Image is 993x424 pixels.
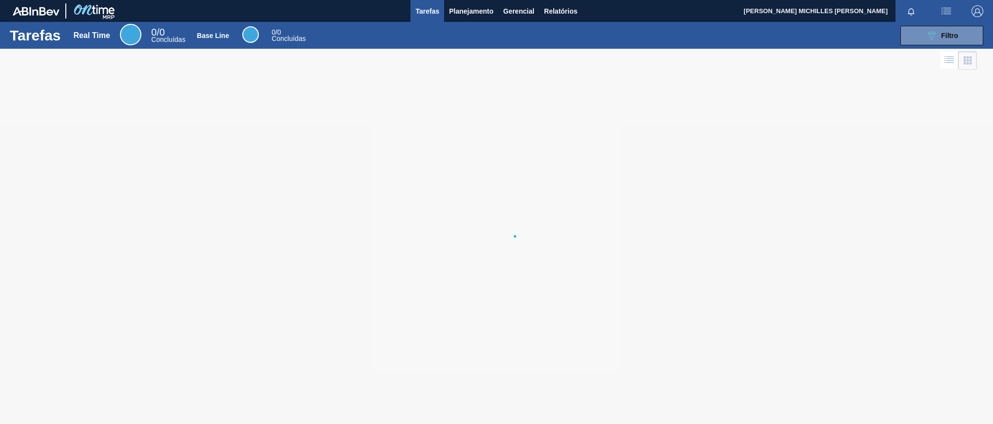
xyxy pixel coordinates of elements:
img: TNhmsLtSVTkK8tSr43FrP2fwEKptu5GPRR3wAAAABJRU5ErkJggg== [13,7,59,16]
div: Real Time [151,28,185,43]
span: 0 [272,28,275,36]
button: Filtro [900,26,983,45]
img: Logout [972,5,983,17]
h1: Tarefas [10,30,61,41]
img: userActions [940,5,952,17]
div: Real Time [74,31,110,40]
span: Gerencial [503,5,534,17]
span: Filtro [941,32,958,39]
div: Real Time [120,24,141,45]
div: Base Line [242,26,259,43]
span: Relatórios [544,5,577,17]
button: Notificações [896,4,927,18]
span: / 0 [272,28,281,36]
span: Planejamento [449,5,493,17]
span: Tarefas [415,5,439,17]
span: 0 [151,27,156,38]
span: / 0 [151,27,165,38]
span: Concluídas [151,36,185,43]
div: Base Line [272,29,306,42]
div: Base Line [197,32,229,39]
span: Concluídas [272,35,306,42]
